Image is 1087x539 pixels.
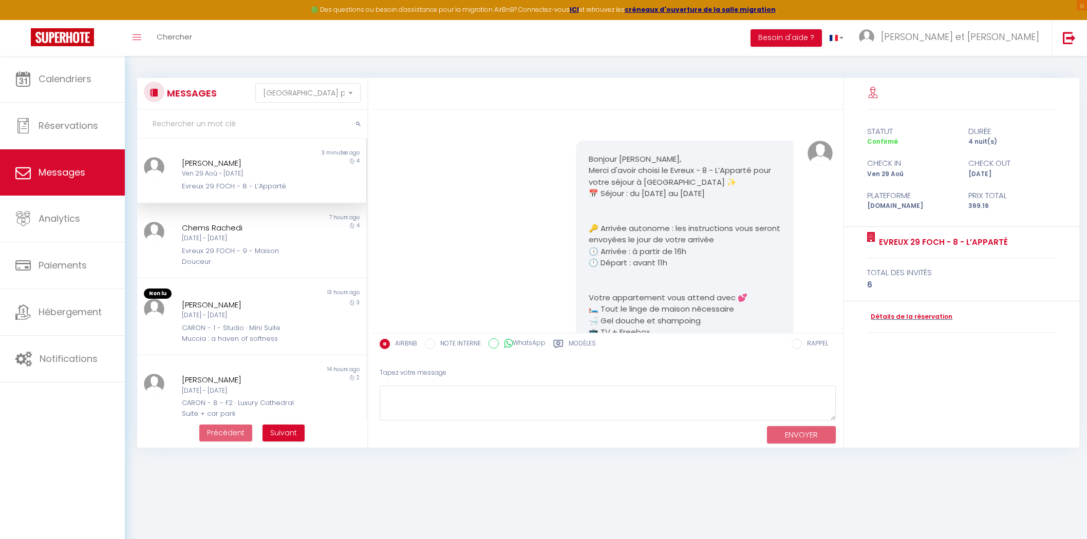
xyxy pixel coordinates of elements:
h3: MESSAGES [164,82,217,105]
a: créneaux d'ouverture de la salle migration [625,5,776,14]
div: 6 [867,279,1056,291]
img: ... [144,374,164,394]
img: ... [144,299,164,319]
div: check out [962,157,1063,169]
div: durée [962,125,1063,138]
span: Analytics [39,212,80,225]
div: Evreux 29 FOCH - 8 - L’Apparté [182,181,302,191]
button: Besoin d'aide ? [751,29,822,47]
span: Notifications [40,352,98,365]
img: ... [808,141,833,166]
span: 4 [357,157,360,165]
label: Modèles [569,339,596,352]
span: Non lu [144,288,172,299]
input: Rechercher un mot clé [137,110,367,139]
div: CARON - 8 - F2 · Luxury Cathedral Suite + car park [182,398,302,419]
span: Chercher [157,31,192,42]
span: Réservations [39,119,98,132]
div: 7 hours ago [252,214,366,222]
div: Tapez votre message [380,360,836,386]
span: Précédent [207,428,245,438]
div: [DATE] [962,169,1063,179]
div: 4 nuit(s) [962,137,1063,147]
div: 369.16 [962,201,1063,211]
div: [PERSON_NAME] [182,299,302,311]
div: 3 minutes ago [252,149,366,157]
a: ICI [570,5,579,14]
div: Chems Rachedi [182,222,302,234]
span: Messages [39,166,85,179]
div: 13 hours ago [252,288,366,299]
div: [DATE] - [DATE] [182,234,302,243]
span: [PERSON_NAME] et [PERSON_NAME] [881,30,1039,43]
div: total des invités [867,266,1056,279]
a: Evreux 29 FOCH - 8 - L’Apparté [875,236,1008,248]
a: Détails de la réservation [867,312,952,322]
span: Confirmé [867,137,898,146]
span: 3 [357,299,360,306]
label: AIRBNB [390,339,417,350]
img: ... [144,157,164,178]
img: ... [859,29,874,45]
div: [DATE] - [DATE] [182,386,302,396]
div: 14 hours ago [252,365,366,374]
span: Hébergement [39,305,102,318]
div: [DATE] - [DATE] [182,311,302,320]
div: [DOMAIN_NAME] [860,201,962,211]
img: logout [1063,31,1076,44]
div: check in [860,157,962,169]
label: RAPPEL [802,339,828,350]
button: Next [263,425,305,442]
div: statut [860,125,962,138]
span: 4 [357,222,360,229]
label: NOTE INTERNE [435,339,481,350]
div: [PERSON_NAME] [182,374,302,386]
button: Previous [199,425,252,442]
label: WhatsApp [499,338,546,350]
div: Evreux 29 FOCH - 9 - Maison Douceur [182,246,302,267]
div: [PERSON_NAME] [182,157,302,169]
div: Ven 29 Aoû - [DATE] [182,169,302,179]
pre: Bonjour [PERSON_NAME], Merci d'avoir choisi le Evreux - 8 - L’Apparté pour votre séjour à [GEOGRA... [589,153,781,454]
div: Prix total [962,189,1063,202]
span: Suivant [270,428,297,438]
div: CARON - 1 - Studio · Mini Suite Muccia : a haven of softness [182,323,302,344]
div: Plateforme [860,189,962,202]
div: Ven 29 Aoû [860,169,962,179]
span: Calendriers [39,72,91,85]
a: Chercher [149,20,200,56]
button: ENVOYER [767,426,836,444]
span: 2 [357,374,360,381]
img: Super Booking [31,28,94,46]
span: Paiements [39,259,87,272]
a: ... [PERSON_NAME] et [PERSON_NAME] [851,20,1052,56]
img: ... [144,222,164,242]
